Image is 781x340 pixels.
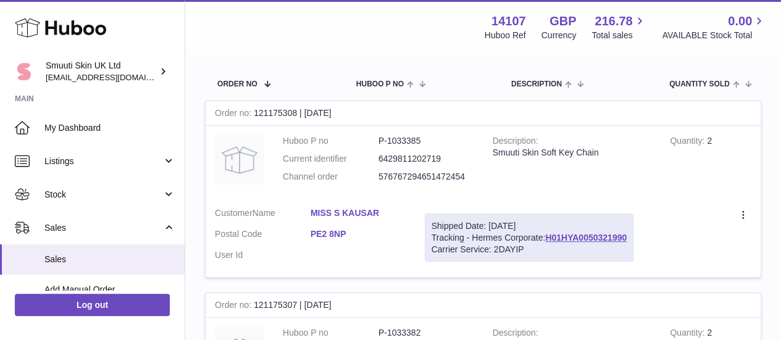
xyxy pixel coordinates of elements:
[545,233,627,243] a: H01HYA0050321990
[670,136,707,149] strong: Quantity
[669,80,730,88] span: Quantity Sold
[215,228,311,243] dt: Postal Code
[44,284,175,296] span: Add Manual Order
[215,300,254,313] strong: Order no
[44,189,162,201] span: Stock
[283,135,378,147] dt: Huboo P no
[217,80,257,88] span: Order No
[44,122,175,134] span: My Dashboard
[591,13,646,41] a: 216.78 Total sales
[311,207,406,219] a: MISS S KAUSAR
[378,171,474,183] dd: 576767294651472454
[378,135,474,147] dd: P-1033385
[511,80,562,88] span: Description
[215,135,264,185] img: no-photo.jpg
[378,153,474,165] dd: 6429811202719
[44,155,162,167] span: Listings
[378,327,474,339] dd: P-1033382
[215,208,253,218] span: Customer
[46,60,157,83] div: Smuuti Skin UK Ltd
[215,108,254,121] strong: Order no
[15,62,33,81] img: internalAdmin-14107@internal.huboo.com
[541,30,577,41] div: Currency
[432,220,627,232] div: Shipped Date: [DATE]
[44,222,162,234] span: Sales
[661,126,761,198] td: 2
[283,171,378,183] dt: Channel order
[44,254,175,265] span: Sales
[493,136,538,149] strong: Description
[595,13,632,30] span: 216.78
[662,13,766,41] a: 0.00 AVAILABLE Stock Total
[491,13,526,30] strong: 14107
[283,153,378,165] dt: Current identifier
[662,30,766,41] span: AVAILABLE Stock Total
[15,294,170,316] a: Log out
[206,101,761,126] div: 121175308 | [DATE]
[356,80,404,88] span: Huboo P no
[591,30,646,41] span: Total sales
[215,207,311,222] dt: Name
[549,13,576,30] strong: GBP
[728,13,752,30] span: 0.00
[485,30,526,41] div: Huboo Ref
[493,147,652,159] div: Smuuti Skin Soft Key Chain
[206,293,761,318] div: 121175307 | [DATE]
[283,327,378,339] dt: Huboo P no
[215,249,311,261] dt: User Id
[311,228,406,240] a: PE2 8NP
[425,214,633,262] div: Tracking - Hermes Corporate:
[432,244,627,255] div: Carrier Service: 2DAYIP
[46,72,182,82] span: [EMAIL_ADDRESS][DOMAIN_NAME]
